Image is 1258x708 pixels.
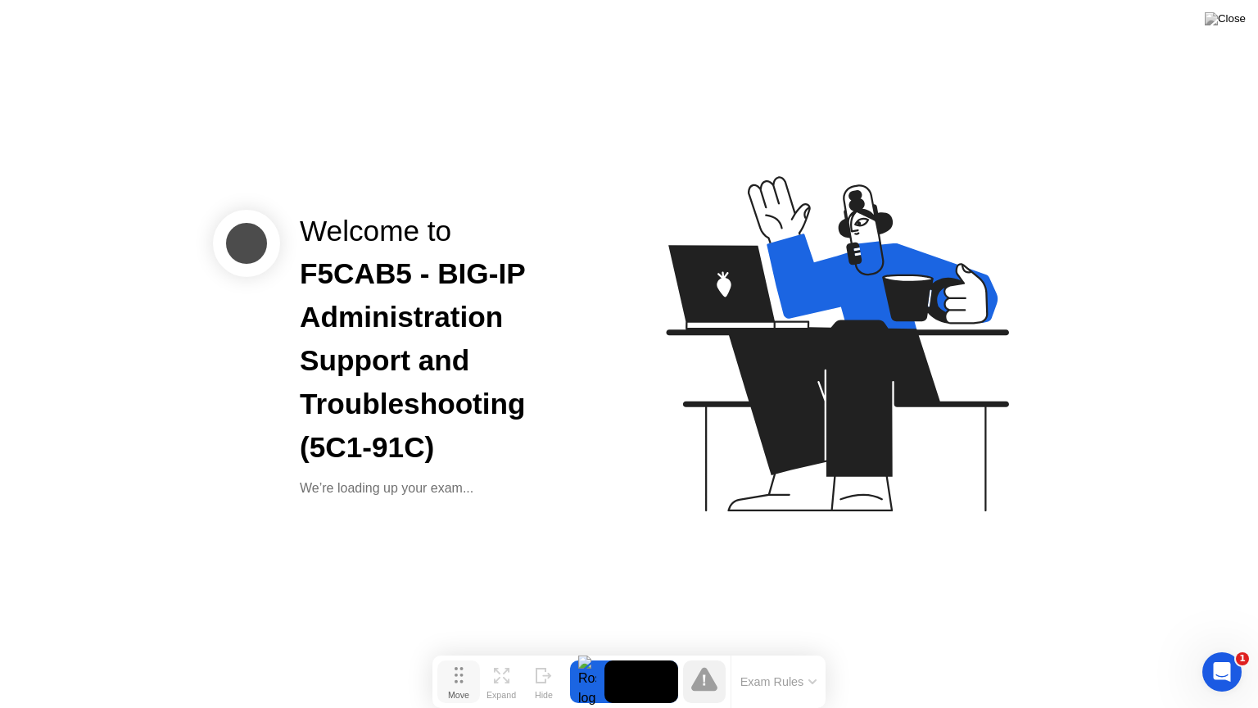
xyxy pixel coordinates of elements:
button: Move [437,660,480,703]
div: F5CAB5 - BIG-IP Administration Support and Troubleshooting (5C1-91C) [300,252,603,469]
div: Welcome to [300,210,603,253]
span: 1 [1236,652,1249,665]
div: Move [448,690,469,700]
div: We’re loading up your exam... [300,479,603,498]
button: Exam Rules [735,674,822,689]
button: Expand [480,660,523,703]
iframe: Intercom live chat [1202,652,1242,692]
div: Hide [535,690,553,700]
img: Close [1205,12,1246,25]
div: Expand [486,690,516,700]
button: Hide [523,660,565,703]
